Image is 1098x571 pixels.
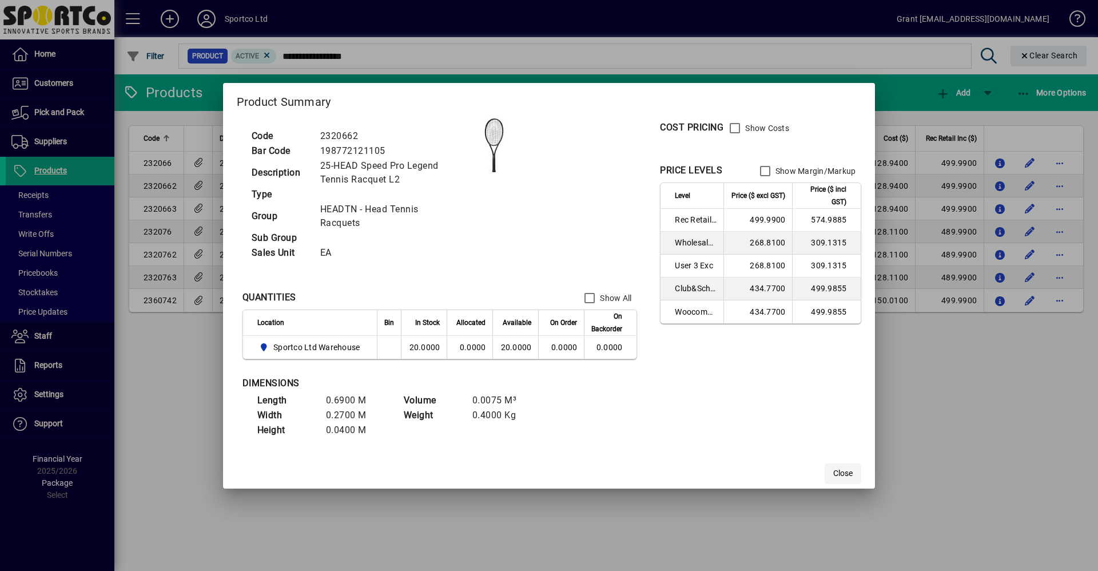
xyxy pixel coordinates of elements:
[675,189,690,202] span: Level
[792,277,861,300] td: 499.9855
[456,316,486,329] span: Allocated
[550,316,577,329] span: On Order
[315,129,466,144] td: 2320662
[799,183,846,208] span: Price ($ incl GST)
[675,260,717,271] span: User 3 Exc
[320,423,389,438] td: 0.0400 M
[315,144,466,158] td: 198772121105
[246,231,315,245] td: Sub Group
[660,121,723,134] div: COST PRICING
[466,117,523,174] img: contain
[320,393,389,408] td: 0.6900 M
[257,340,365,354] span: Sportco Ltd Warehouse
[401,336,447,359] td: 20.0000
[584,336,636,359] td: 0.0000
[223,83,876,116] h2: Product Summary
[792,232,861,255] td: 309.1315
[384,316,394,329] span: Bin
[398,393,467,408] td: Volume
[415,316,440,329] span: In Stock
[723,255,792,277] td: 268.8100
[675,306,717,318] span: Woocommerce Retail
[551,343,578,352] span: 0.0000
[825,463,861,484] button: Close
[792,209,861,232] td: 574.9885
[675,237,717,248] span: Wholesale Exc
[792,300,861,323] td: 499.9855
[242,291,296,304] div: QUANTITIES
[246,158,315,187] td: Description
[598,292,631,304] label: Show All
[467,408,535,423] td: 0.4000 Kg
[731,189,785,202] span: Price ($ excl GST)
[252,393,320,408] td: Length
[723,232,792,255] td: 268.8100
[833,467,853,479] span: Close
[273,342,360,353] span: Sportco Ltd Warehouse
[447,336,492,359] td: 0.0000
[723,209,792,232] td: 499.9900
[467,393,535,408] td: 0.0075 M³
[503,316,531,329] span: Available
[252,408,320,423] td: Width
[246,202,315,231] td: Group
[242,376,528,390] div: DIMENSIONS
[252,423,320,438] td: Height
[257,316,284,329] span: Location
[315,158,466,187] td: 25-HEAD Speed Pro Legend Tennis Racquet L2
[743,122,789,134] label: Show Costs
[723,300,792,323] td: 434.7700
[591,310,622,335] span: On Backorder
[492,336,538,359] td: 20.0000
[675,283,717,294] span: Club&School Exc
[675,214,717,225] span: Rec Retail Inc
[792,255,861,277] td: 309.1315
[246,187,315,202] td: Type
[315,202,466,231] td: HEADTN - Head Tennis Racquets
[398,408,467,423] td: Weight
[315,245,466,260] td: EA
[723,277,792,300] td: 434.7700
[660,164,722,177] div: PRICE LEVELS
[246,129,315,144] td: Code
[320,408,389,423] td: 0.2700 M
[246,245,315,260] td: Sales Unit
[246,144,315,158] td: Bar Code
[773,165,856,177] label: Show Margin/Markup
